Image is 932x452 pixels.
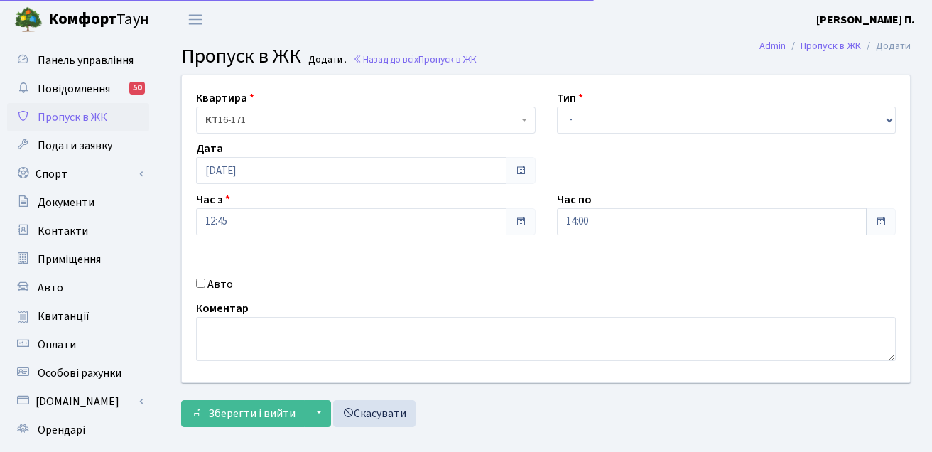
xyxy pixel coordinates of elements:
[38,223,88,239] span: Контакти
[196,107,536,134] span: <b>КТ</b>&nbsp;&nbsp;&nbsp;&nbsp;16-171
[7,217,149,245] a: Контакти
[759,38,786,53] a: Admin
[7,103,149,131] a: Пропуск в ЖК
[48,8,149,32] span: Таун
[801,38,861,53] a: Пропуск в ЖК
[38,252,101,267] span: Приміщення
[181,42,301,70] span: Пропуск в ЖК
[129,82,145,95] div: 50
[196,140,223,157] label: Дата
[353,53,477,66] a: Назад до всіхПропуск в ЖК
[7,274,149,302] a: Авто
[38,81,110,97] span: Повідомлення
[7,245,149,274] a: Приміщення
[205,113,218,127] b: КТ
[205,113,518,127] span: <b>КТ</b>&nbsp;&nbsp;&nbsp;&nbsp;16-171
[7,188,149,217] a: Документи
[38,337,76,353] span: Оплати
[178,8,213,31] button: Переключити навігацію
[816,12,915,28] b: [PERSON_NAME] П.
[38,195,94,210] span: Документи
[38,422,85,438] span: Орендарі
[557,191,592,208] label: Час по
[861,38,911,54] li: Додати
[7,302,149,330] a: Квитанції
[738,31,932,61] nav: breadcrumb
[208,406,296,421] span: Зберегти і вийти
[7,75,149,103] a: Повідомлення50
[7,46,149,75] a: Панель управління
[7,131,149,160] a: Подати заявку
[7,330,149,359] a: Оплати
[196,90,254,107] label: Квартира
[196,191,230,208] label: Час з
[7,387,149,416] a: [DOMAIN_NAME]
[48,8,116,31] b: Комфорт
[38,308,90,324] span: Квитанції
[7,160,149,188] a: Спорт
[38,138,112,154] span: Подати заявку
[333,400,416,427] a: Скасувати
[181,400,305,427] button: Зберегти і вийти
[418,53,477,66] span: Пропуск в ЖК
[7,359,149,387] a: Особові рахунки
[38,109,107,125] span: Пропуск в ЖК
[196,300,249,317] label: Коментар
[305,54,347,66] small: Додати .
[816,11,915,28] a: [PERSON_NAME] П.
[557,90,583,107] label: Тип
[38,365,121,381] span: Особові рахунки
[14,6,43,34] img: logo.png
[7,416,149,444] a: Орендарі
[207,276,233,293] label: Авто
[38,53,134,68] span: Панель управління
[38,280,63,296] span: Авто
